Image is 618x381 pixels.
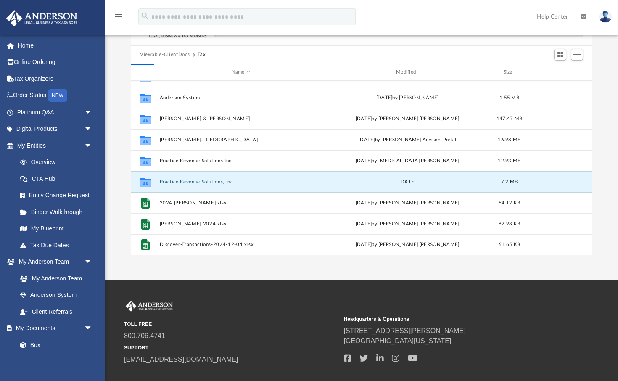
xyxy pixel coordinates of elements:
[12,170,105,187] a: CTA Hub
[140,11,150,21] i: search
[160,137,322,143] button: [PERSON_NAME], [GEOGRAPHIC_DATA]
[160,200,322,206] button: 2024 [PERSON_NAME].xlsx
[499,243,520,247] span: 61.65 KB
[493,69,526,76] div: Size
[530,69,589,76] div: id
[160,242,322,248] button: Discover-Transactions-2024-12-04.xlsx
[198,51,206,58] button: Tax
[497,116,522,121] span: 147.47 MB
[114,16,124,22] a: menu
[84,320,101,337] span: arrow_drop_down
[499,95,519,100] span: 1.55 MB
[124,344,338,352] small: SUPPORT
[124,301,174,312] img: Anderson Advisors Platinum Portal
[326,69,489,76] div: Modified
[326,220,489,228] div: [DATE] by [PERSON_NAME] [PERSON_NAME]
[6,54,105,71] a: Online Ordering
[6,37,105,54] a: Home
[160,221,322,227] button: [PERSON_NAME] 2024.xlsx
[12,287,101,304] a: Anderson System
[344,327,466,334] a: [STREET_ADDRESS][PERSON_NAME]
[326,178,489,186] div: [DATE]
[84,121,101,138] span: arrow_drop_down
[498,138,520,142] span: 16.98 MB
[124,332,165,339] a: 800.706.4741
[160,179,322,185] button: Practice Revenue Solutions, Inc.
[159,69,322,76] div: Name
[160,158,322,164] button: Practice Revenue Solutions Inc
[12,237,105,254] a: Tax Due Dates
[6,121,105,138] a: Digital Productsarrow_drop_down
[6,104,105,121] a: Platinum Q&Aarrow_drop_down
[499,201,520,205] span: 64.12 KB
[498,159,520,163] span: 12.93 MB
[160,116,322,122] button: [PERSON_NAME] & [PERSON_NAME]
[344,337,452,344] a: [GEOGRAPHIC_DATA][US_STATE]
[599,11,612,23] img: User Pic
[326,136,489,144] div: [DATE] by [PERSON_NAME] Advisors Portal
[48,89,67,102] div: NEW
[326,115,489,123] div: [DATE] by [PERSON_NAME] [PERSON_NAME]
[344,315,558,323] small: Headquarters & Operations
[12,303,101,320] a: Client Referrals
[326,241,489,249] div: [DATE] by [PERSON_NAME] [PERSON_NAME]
[12,336,97,353] a: Box
[84,137,101,154] span: arrow_drop_down
[12,220,101,237] a: My Blueprint
[135,69,156,76] div: id
[6,320,101,337] a: My Documentsarrow_drop_down
[140,51,190,58] button: Viewable-ClientDocs
[4,10,80,26] img: Anderson Advisors Platinum Portal
[84,254,101,271] span: arrow_drop_down
[114,12,124,22] i: menu
[124,356,238,363] a: [EMAIL_ADDRESS][DOMAIN_NAME]
[6,70,105,87] a: Tax Organizers
[12,187,105,204] a: Entity Change Request
[12,204,105,220] a: Binder Walkthrough
[160,95,322,101] button: Anderson System
[571,49,584,61] button: Add
[326,199,489,207] div: [DATE] by [PERSON_NAME] [PERSON_NAME]
[12,154,105,171] a: Overview
[6,254,101,270] a: My Anderson Teamarrow_drop_down
[6,87,105,104] a: Order StatusNEW
[326,94,489,102] div: [DATE] by [PERSON_NAME]
[501,180,518,184] span: 7.2 MB
[554,49,567,61] button: Switch to Grid View
[84,104,101,121] span: arrow_drop_down
[12,270,97,287] a: My Anderson Team
[131,81,592,255] div: grid
[326,157,489,165] div: [DATE] by [MEDICAL_DATA][PERSON_NAME]
[499,222,520,226] span: 82.98 KB
[6,137,105,154] a: My Entitiesarrow_drop_down
[124,320,338,328] small: TOLL FREE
